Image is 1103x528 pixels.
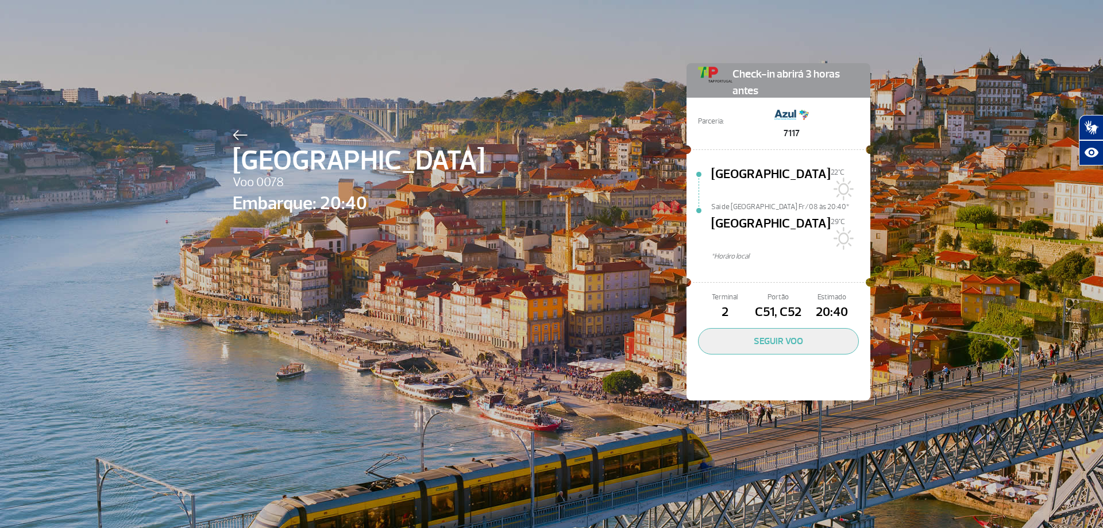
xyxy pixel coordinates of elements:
[805,292,859,303] span: Estimado
[774,126,809,140] span: 7117
[698,303,751,322] span: 2
[698,292,751,303] span: Terminal
[831,168,844,177] span: 22°C
[711,251,870,262] span: *Horáro local
[711,214,831,251] span: [GEOGRAPHIC_DATA]
[1079,115,1103,165] div: Plugin de acessibilidade da Hand Talk.
[698,328,859,354] button: SEGUIR VOO
[233,190,485,217] span: Embarque: 20:40
[805,303,859,322] span: 20:40
[233,140,485,182] span: [GEOGRAPHIC_DATA]
[698,116,724,127] span: Parceria:
[1079,115,1103,140] button: Abrir tradutor de língua de sinais.
[751,303,805,322] span: C51, C52
[711,202,870,210] span: Sai de [GEOGRAPHIC_DATA] Fr/08 às 20:40*
[751,292,805,303] span: Portão
[831,217,845,226] span: 29°C
[1079,140,1103,165] button: Abrir recursos assistivos.
[711,165,831,202] span: [GEOGRAPHIC_DATA]
[831,178,854,201] img: Sol
[233,173,485,192] span: Voo 0078
[831,227,854,250] img: Sol
[732,63,859,99] span: Check-in abrirá 3 horas antes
